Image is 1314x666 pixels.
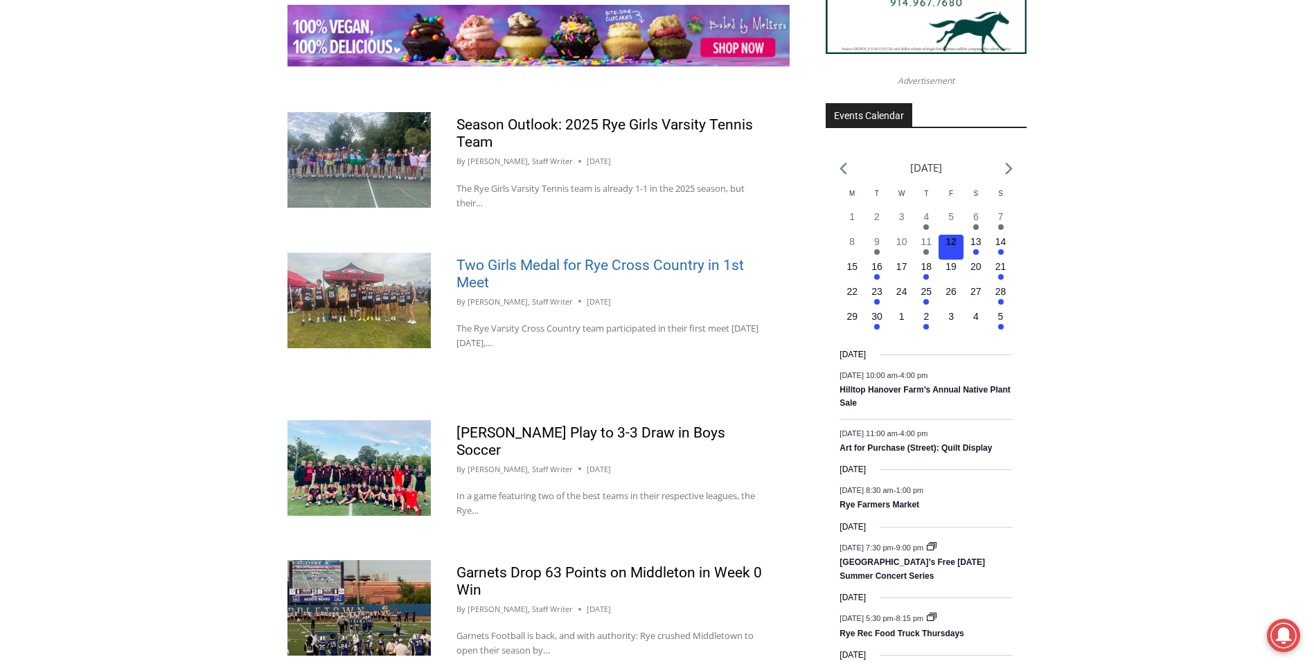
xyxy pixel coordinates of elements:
[840,614,893,622] span: [DATE] 5:30 pm
[896,614,923,622] span: 8:15 pm
[964,285,988,309] button: 27
[874,211,880,222] time: 2
[948,311,954,322] time: 3
[468,296,573,307] a: [PERSON_NAME], Staff Writer
[456,257,744,291] a: Two Girls Medal for Rye Cross Country in 1st Meet
[914,285,939,309] button: 25 Has events
[840,260,864,285] button: 15
[864,309,889,334] button: 30 Has events
[988,309,1013,334] button: 5 Has events
[287,253,431,348] a: (PHOTO: The Rye Varsity Cross Country team after their first meet on Saturday, September 6, 2025....
[900,429,928,437] span: 4:00 pm
[898,190,905,197] span: W
[840,543,925,551] time: -
[923,274,929,280] em: Has events
[456,181,764,210] p: The Rye Girls Varsity Tennis team is already 1-1 in the 2025 season, but their…
[899,311,905,322] time: 1
[456,489,764,518] p: In a game featuring two of the best teams in their respective leagues, the Rye…
[840,210,864,235] button: 1
[970,236,982,247] time: 13
[468,156,573,166] a: [PERSON_NAME], Staff Writer
[1,138,200,172] a: [PERSON_NAME] Read Sanctuary Fall Fest: [DATE]
[840,188,864,210] div: Monday
[914,260,939,285] button: 18 Has events
[948,211,954,222] time: 5
[468,464,573,474] a: [PERSON_NAME], Staff Writer
[871,286,882,297] time: 23
[840,486,893,494] span: [DATE] 8:30 am
[964,210,988,235] button: 6 Has events
[970,286,982,297] time: 27
[362,138,642,169] span: Intern @ [DOMAIN_NAME]
[900,371,928,379] span: 4:00 pm
[287,5,790,67] img: Baked by Melissa
[889,188,914,210] div: Wednesday
[874,274,880,280] em: Has events
[875,190,879,197] span: T
[456,155,465,168] span: By
[864,210,889,235] button: 2
[914,235,939,260] button: 11 Has events
[889,309,914,334] button: 1
[456,603,465,615] span: By
[840,486,923,494] time: -
[923,299,929,305] em: Has events
[896,543,923,551] span: 9:00 pm
[456,564,762,598] a: Garnets Drop 63 Points on Middleton in Week 0 Win
[998,311,1004,322] time: 5
[587,155,611,168] time: [DATE]
[864,235,889,260] button: 9 Has events
[970,261,982,272] time: 20
[995,236,1006,247] time: 14
[945,236,957,247] time: 12
[161,131,168,145] div: 6
[840,443,992,454] a: Art for Purchase (Street): Quilt Display
[964,260,988,285] button: 20
[889,235,914,260] button: 10
[840,500,919,511] a: Rye Farmers Market
[840,429,927,437] time: -
[939,309,964,334] button: 3
[896,286,907,297] time: 24
[964,188,988,210] div: Saturday
[973,311,979,322] time: 4
[889,210,914,235] button: 3
[849,211,855,222] time: 1
[921,236,932,247] time: 11
[899,211,905,222] time: 3
[889,260,914,285] button: 17
[864,260,889,285] button: 16 Has events
[995,286,1006,297] time: 28
[884,74,968,87] span: Advertisement
[988,285,1013,309] button: 28 Has events
[840,429,898,437] span: [DATE] 11:00 am
[923,324,929,330] em: Has events
[874,236,880,247] time: 9
[350,1,655,134] div: "[PERSON_NAME] and I covered the [DATE] Parade, which was a really eye opening experience as I ha...
[998,190,1003,197] span: S
[988,235,1013,260] button: 14 Has events
[840,371,898,379] span: [DATE] 10:00 am
[949,190,953,197] span: F
[840,543,893,551] span: [DATE] 7:30 pm
[945,261,957,272] time: 19
[587,603,611,615] time: [DATE]
[840,371,927,379] time: -
[287,112,431,208] img: (PHOTO: The Rye Girls Varsity Tennis team posing in their partnered costumes before our annual St...
[287,420,431,516] img: (PHOTO: The 2025 Rye Boys Varsity Soccer team. Contributed.)
[154,131,158,145] div: /
[914,188,939,210] div: Thursday
[840,629,964,640] a: Rye Rec Food Truck Thursdays
[587,296,611,308] time: [DATE]
[456,629,764,658] p: Garnets Football is back, and with authority: Rye crushed Middletown to open their season by…
[587,463,611,476] time: [DATE]
[998,324,1004,330] em: Has events
[4,143,136,195] span: Open Tues. - Sun. [PHONE_NUMBER]
[998,224,1004,230] em: Has events
[846,286,858,297] time: 22
[849,190,855,197] span: M
[923,249,929,255] em: Has events
[287,560,431,656] img: (PHOTO: Rye and Middletown walking to midfield before their Week 0 game on Friday, September 5, 2...
[846,261,858,272] time: 15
